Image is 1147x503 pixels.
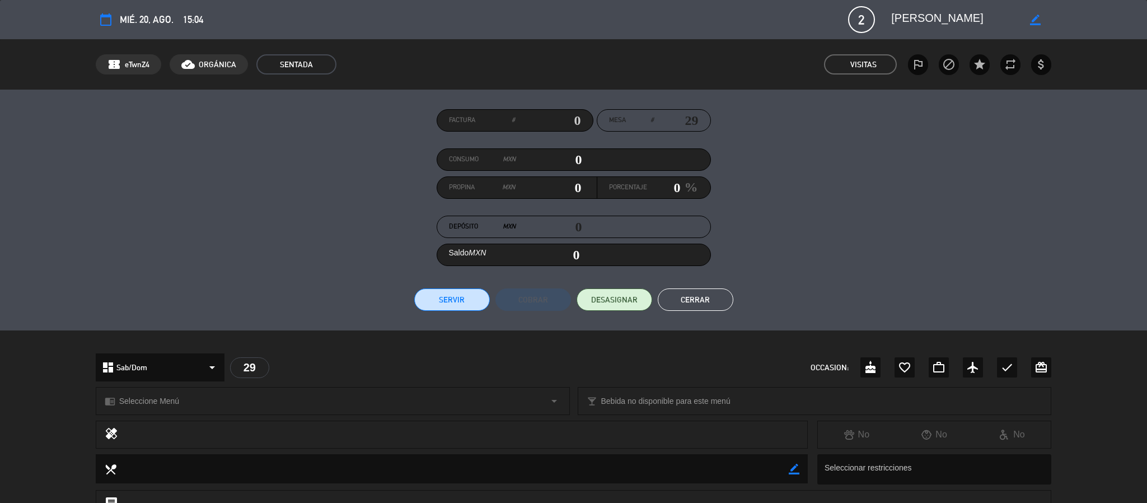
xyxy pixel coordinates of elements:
[609,182,647,193] label: Porcentaje
[942,58,956,71] i: block
[125,58,149,71] span: eTwnZ4
[449,246,486,259] label: Saldo
[654,112,699,129] input: number
[119,395,179,408] span: Seleccione Menú
[105,427,118,443] i: healing
[898,361,911,374] i: favorite_border
[449,221,516,232] label: Depósito
[681,176,698,198] em: %
[120,12,174,27] span: mié. 20, ago.
[503,221,516,232] em: MXN
[973,58,986,71] i: star
[205,361,219,374] i: arrow_drop_down
[230,357,269,378] div: 29
[449,182,516,193] label: Propina
[896,427,973,442] div: No
[99,13,113,26] i: calendar_today
[658,288,733,311] button: Cerrar
[932,361,945,374] i: work_outline
[811,361,849,374] span: OCCASION:
[512,115,515,126] em: #
[547,394,561,408] i: arrow_drop_down
[647,179,681,196] input: 0
[818,427,896,442] div: No
[1000,361,1014,374] i: check
[1030,15,1041,25] i: border_color
[609,115,626,126] span: Mesa
[199,58,236,71] span: ORGÁNICA
[449,154,516,165] label: Consumo
[101,361,115,374] i: dashboard
[966,361,980,374] i: airplanemode_active
[503,154,516,165] em: MXN
[650,115,654,126] em: #
[105,396,115,407] i: chrome_reader_mode
[850,58,877,71] em: Visitas
[1034,58,1048,71] i: attach_money
[183,12,203,27] span: 15:04
[591,294,638,306] span: DESASIGNAR
[601,395,731,408] span: Bebida no disponible para este menú
[1004,58,1017,71] i: repeat
[104,463,116,475] i: local_dining
[1034,361,1048,374] i: card_giftcard
[96,10,116,30] button: calendar_today
[256,54,336,74] span: SENTADA
[515,112,581,129] input: 0
[864,361,877,374] i: cake
[449,115,515,126] label: Factura
[107,58,121,71] span: confirmation_number
[789,464,799,474] i: border_color
[911,58,925,71] i: outlined_flag
[116,361,147,374] span: Sab/Dom
[414,288,490,311] button: Servir
[516,151,582,168] input: 0
[502,182,515,193] em: MXN
[495,288,571,311] button: Cobrar
[181,58,195,71] i: cloud_done
[577,288,652,311] button: DESASIGNAR
[848,6,875,33] span: 2
[587,396,597,407] i: local_bar
[973,427,1051,442] div: No
[469,248,486,257] em: MXN
[515,179,582,196] input: 0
